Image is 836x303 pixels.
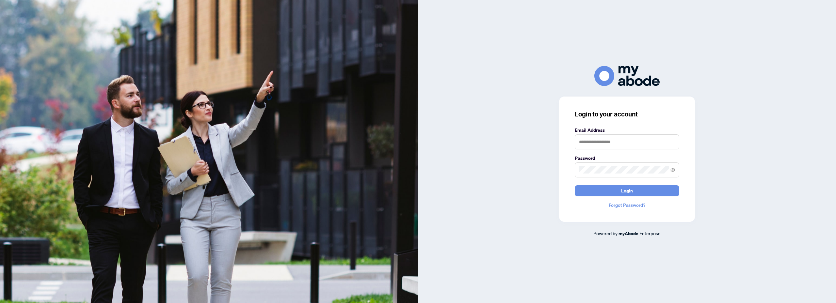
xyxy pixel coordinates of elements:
label: Password [575,155,679,162]
span: Login [621,186,633,196]
span: Enterprise [639,230,661,236]
span: eye-invisible [670,168,675,172]
button: Login [575,185,679,196]
a: Forgot Password? [575,202,679,209]
a: myAbode [619,230,638,237]
h3: Login to your account [575,110,679,119]
label: Email Address [575,127,679,134]
img: ma-logo [594,66,660,86]
span: Powered by [593,230,618,236]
